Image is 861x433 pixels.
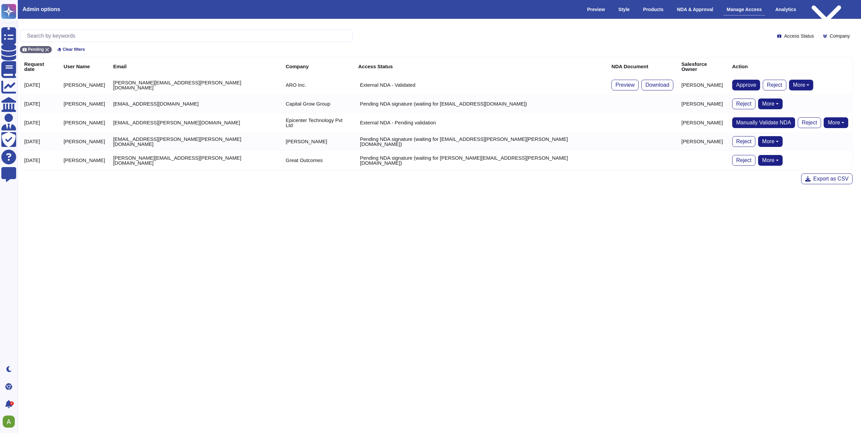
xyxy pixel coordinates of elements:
[109,94,282,113] td: [EMAIL_ADDRESS][DOMAIN_NAME]
[60,94,109,113] td: [PERSON_NAME]
[758,136,783,147] button: More
[732,117,795,128] button: Manually Validate NDA
[360,82,415,87] p: External NDA - Validated
[360,120,436,125] p: External NDA - Pending validation
[20,132,60,151] td: [DATE]
[60,132,109,151] td: [PERSON_NAME]
[736,101,751,107] span: Reject
[677,132,728,151] td: [PERSON_NAME]
[60,151,109,170] td: [PERSON_NAME]
[354,57,607,76] th: Access Status
[360,155,603,165] p: Pending NDA signature (waiting for [PERSON_NAME][EMAIL_ADDRESS][PERSON_NAME][DOMAIN_NAME])
[282,94,354,113] td: Capital Grow Group
[677,76,728,94] td: [PERSON_NAME]
[732,136,755,147] button: Reject
[763,80,786,90] button: Reject
[767,82,782,88] span: Reject
[732,99,755,109] button: Reject
[723,4,765,15] div: Manage Access
[677,113,728,132] td: [PERSON_NAME]
[282,113,354,132] td: Epicenter Technology Pvt Ltd
[109,132,282,151] td: [EMAIL_ADDRESS][PERSON_NAME][PERSON_NAME][DOMAIN_NAME]
[360,101,527,106] p: Pending NDA signature (waiting for [EMAIL_ADDRESS][DOMAIN_NAME])
[802,120,817,125] span: Reject
[611,80,639,90] button: Preview
[615,4,633,15] div: Style
[20,113,60,132] td: [DATE]
[282,57,354,76] th: Company
[60,76,109,94] td: [PERSON_NAME]
[732,155,755,166] button: Reject
[798,117,821,128] button: Reject
[109,57,282,76] th: Email
[282,151,354,170] td: Great Outcomes
[282,132,354,151] td: [PERSON_NAME]
[109,113,282,132] td: [EMAIL_ADDRESS][PERSON_NAME][DOMAIN_NAME]
[824,117,848,128] button: More
[28,47,44,51] span: Pending
[641,80,673,90] button: Download
[23,6,60,12] h3: Admin options
[360,136,603,147] p: Pending NDA signature (waiting for [EMAIL_ADDRESS][PERSON_NAME][PERSON_NAME][DOMAIN_NAME])
[640,4,667,15] div: Products
[732,80,760,90] button: Approve
[615,82,635,88] span: Preview
[772,4,799,15] div: Analytics
[60,57,109,76] th: User Name
[282,76,354,94] td: ARO Inc.
[758,155,783,166] button: More
[20,57,60,76] th: Request date
[645,82,669,88] span: Download
[20,94,60,113] td: [DATE]
[830,34,850,38] span: Company
[109,151,282,170] td: [PERSON_NAME][EMAIL_ADDRESS][PERSON_NAME][DOMAIN_NAME]
[584,4,608,15] div: Preview
[20,151,60,170] td: [DATE]
[736,139,751,144] span: Reject
[1,414,20,429] button: user
[20,76,60,94] td: [DATE]
[677,57,728,76] th: Salesforce Owner
[109,76,282,94] td: [PERSON_NAME][EMAIL_ADDRESS][PERSON_NAME][DOMAIN_NAME]
[736,158,751,163] span: Reject
[24,30,352,42] input: Search by keywords
[10,401,14,405] div: 2
[789,80,814,90] button: More
[674,4,717,15] div: NDA & Approval
[60,113,109,132] td: [PERSON_NAME]
[677,94,728,113] td: [PERSON_NAME]
[63,47,85,51] span: Clear filters
[813,176,849,182] span: Export as CSV
[736,82,756,88] span: Approve
[758,99,783,109] button: More
[736,120,791,125] span: Manually Validate NDA
[3,416,15,428] img: user
[607,57,677,76] th: NDA Document
[801,173,853,184] button: Export as CSV
[784,34,814,38] span: Access Status
[728,57,852,76] th: Action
